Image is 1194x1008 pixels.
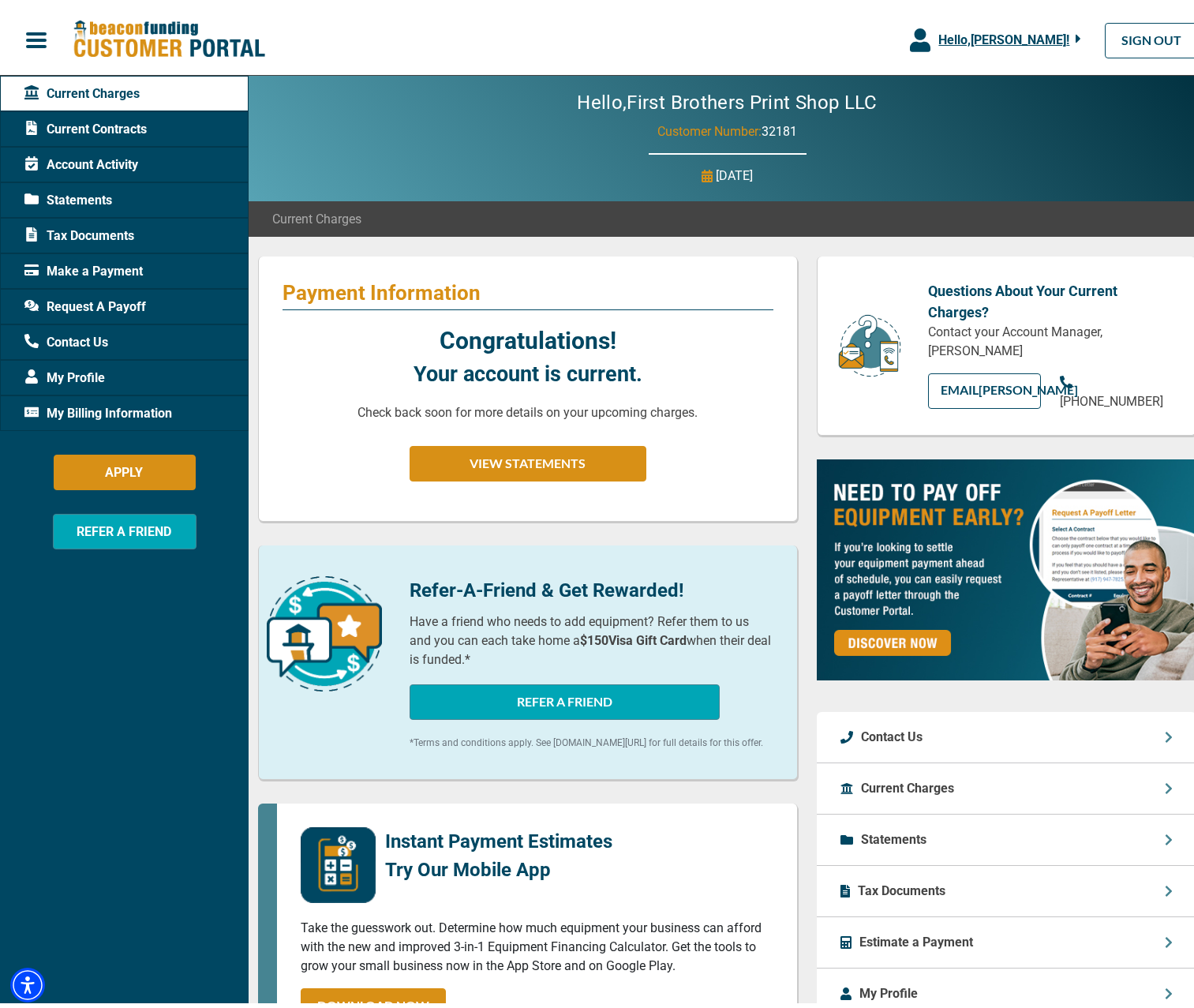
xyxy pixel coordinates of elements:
p: Try Our Mobile App [385,851,612,879]
p: Check back soon for more details on your upcoming charges. [357,399,698,418]
span: Tax Documents [24,222,134,241]
span: Current Contracts [24,115,147,134]
span: Contact Us [24,328,108,347]
span: Make a Payment [24,257,143,276]
p: Estimate a Payment [859,928,973,947]
span: [PHONE_NUMBER] [1060,389,1163,404]
img: mobile-app-logo.png [301,823,376,898]
button: REFER A FRIEND [53,509,197,545]
span: Account Activity [24,151,138,170]
p: Statements [861,826,926,845]
img: refer-a-friend-icon.png [267,571,382,687]
p: Refer-A-Friend & Get Rewarded! [410,571,773,600]
p: Congratulations! [440,318,616,354]
span: Request A Payoff [24,293,146,312]
span: Customer Number: [657,119,762,134]
p: [DATE] [717,162,754,181]
p: My Profile [859,980,918,999]
b: $150 Visa Gift Card [580,628,687,643]
span: Hello, [PERSON_NAME] ! [938,28,1069,43]
p: Your account is current. [414,354,642,386]
span: 32181 [762,119,797,134]
span: Statements [24,186,112,205]
span: My Profile [24,364,105,383]
img: customer-service.png [834,309,905,374]
p: Questions About Your Current Charges? [928,275,1172,318]
span: Current Charges [24,80,140,99]
p: Take the guesswork out. Determine how much equipment your business can afford with the new and im... [301,914,773,971]
p: Contact your Account Manager, [PERSON_NAME] [928,318,1172,356]
button: VIEW STATEMENTS [410,441,646,477]
button: REFER A FRIEND [410,680,720,715]
p: Instant Payment Estimates [385,823,612,851]
a: EMAIL[PERSON_NAME] [928,369,1040,404]
p: Have a friend who needs to add equipment? Refer them to us and you can each take home a when thei... [410,608,773,665]
p: Tax Documents [858,877,945,896]
p: Payment Information [283,275,773,301]
h2: Hello, First Brothers Print Shop LLC [530,87,925,110]
div: Accessibility Menu [10,963,45,998]
p: Current Charges [861,774,954,793]
img: Beacon Funding Customer Portal Logo [73,15,265,55]
p: *Terms and conditions apply. See [DOMAIN_NAME][URL] for full details for this offer. [410,731,773,745]
p: Contact Us [861,723,923,742]
span: My Billing Information [24,399,172,418]
a: [PHONE_NUMBER] [1060,369,1172,407]
button: APPLY [54,450,196,485]
span: Current Charges [272,205,361,224]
